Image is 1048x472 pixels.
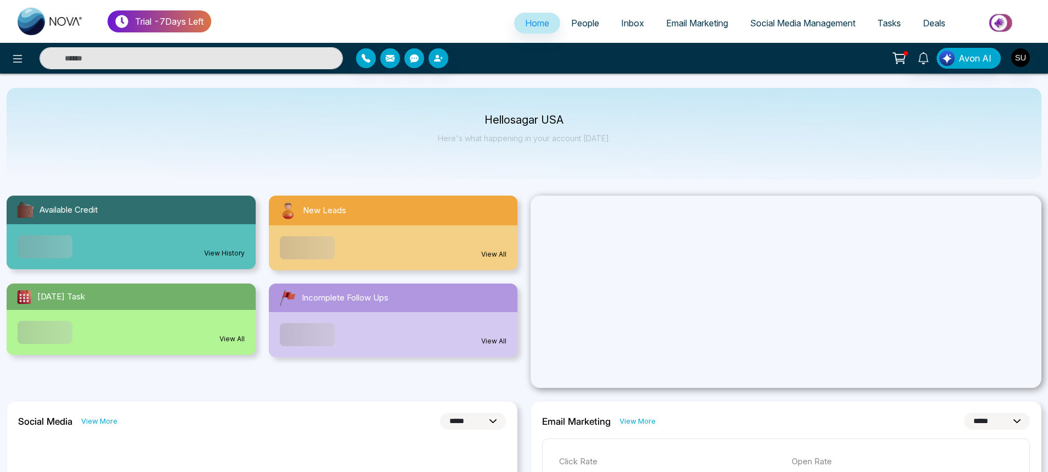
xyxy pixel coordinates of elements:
[792,456,1013,468] p: Open Rate
[939,51,955,66] img: Lead Flow
[610,13,655,34] a: Inbox
[438,134,611,143] p: Here's what happening in your account [DATE].
[959,52,991,65] span: Avon AI
[559,456,781,468] p: Click Rate
[560,13,610,34] a: People
[303,204,346,217] span: New Leads
[81,416,117,426] a: View More
[481,336,506,346] a: View All
[278,200,298,221] img: newLeads.svg
[262,196,525,270] a: New LeadsView All
[481,249,506,259] a: View All
[962,10,1041,35] img: Market-place.gif
[302,292,388,304] span: Incomplete Follow Ups
[619,416,656,426] a: View More
[135,15,204,28] p: Trial - 7 Days Left
[923,18,945,29] span: Deals
[514,13,560,34] a: Home
[666,18,728,29] span: Email Marketing
[18,8,83,35] img: Nova CRM Logo
[219,334,245,344] a: View All
[542,416,611,427] h2: Email Marketing
[438,115,611,125] p: Hello sagar USA
[37,291,85,303] span: [DATE] Task
[621,18,644,29] span: Inbox
[15,200,35,220] img: availableCredit.svg
[937,48,1001,69] button: Avon AI
[866,13,912,34] a: Tasks
[204,248,245,258] a: View History
[262,284,525,357] a: Incomplete Follow UpsView All
[877,18,901,29] span: Tasks
[571,18,599,29] span: People
[1011,48,1030,67] img: User Avatar
[15,288,33,306] img: todayTask.svg
[40,204,98,216] span: Available Credit
[525,18,549,29] span: Home
[739,13,866,34] a: Social Media Management
[912,13,956,34] a: Deals
[18,416,72,427] h2: Social Media
[750,18,855,29] span: Social Media Management
[655,13,739,34] a: Email Marketing
[278,288,297,308] img: followUps.svg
